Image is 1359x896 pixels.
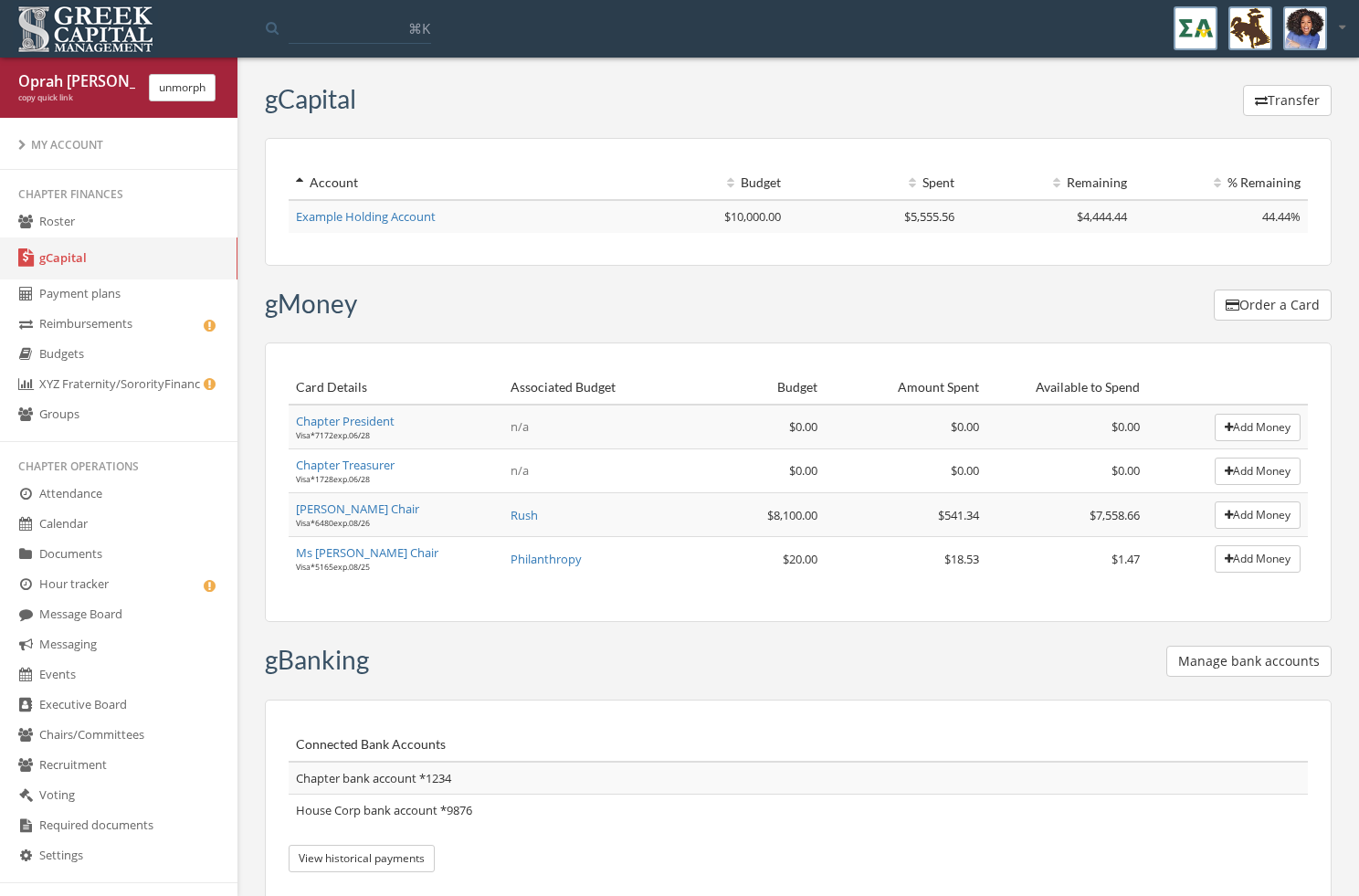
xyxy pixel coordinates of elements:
td: House Corp bank account *9876 [289,795,1308,827]
span: $0.00 [1111,418,1140,435]
div: Visa * 7172 exp. 06 / 28 [296,430,496,442]
span: $0.00 [951,418,979,435]
div: Account [296,174,607,192]
span: $1.47 [1111,551,1140,567]
span: 44.44% [1262,208,1301,225]
button: Add Money [1215,501,1301,529]
span: $0.00 [789,418,817,435]
span: n/a [511,418,529,435]
div: copy quick link [18,92,135,104]
div: Budget [622,174,781,192]
td: Chapter bank account *1234 [289,762,1308,795]
div: My Account [18,137,219,153]
span: $7,558.66 [1090,507,1140,523]
span: $4,444.44 [1077,208,1127,225]
button: Add Money [1215,458,1301,485]
div: Visa * 5165 exp. 08 / 25 [296,562,496,574]
a: Philanthropy [511,551,582,567]
div: Visa * 1728 exp. 06 / 28 [296,474,496,486]
h3: gBanking [265,646,369,674]
span: ⌘K [408,19,430,37]
button: Add Money [1215,414,1301,441]
a: Rush [511,507,538,523]
span: $541.34 [938,507,979,523]
div: % Remaining [1142,174,1301,192]
div: Visa * 6480 exp. 08 / 26 [296,518,496,530]
span: $20.00 [783,551,817,567]
a: Ms [PERSON_NAME] Chair [296,544,438,561]
th: Available to Spend [986,371,1147,405]
a: Chapter President [296,413,395,429]
div: Spent [795,174,954,192]
a: Example Holding Account [296,208,436,225]
a: Chapter Treasurer [296,457,395,473]
button: Transfer [1243,85,1332,116]
span: $0.00 [951,462,979,479]
span: $18.53 [944,551,979,567]
h3: gMoney [265,290,357,318]
button: View historical payments [289,845,435,872]
th: Associated Budget [503,371,664,405]
th: Connected Bank Accounts [289,728,1308,762]
th: Amount Spent [825,371,985,405]
span: $5,555.56 [904,208,954,225]
h3: gCapital [265,85,356,113]
div: Oprah [PERSON_NAME] [18,71,135,92]
th: Budget [664,371,825,405]
span: $0.00 [1111,462,1140,479]
a: [PERSON_NAME] Chair [296,501,419,517]
span: $8,100.00 [767,507,817,523]
span: $10,000.00 [724,208,781,225]
button: unmorph [149,74,216,101]
span: n/a [511,462,529,479]
div: Remaining [969,174,1128,192]
th: Card Details [289,371,503,405]
button: Add Money [1215,545,1301,573]
span: $0.00 [789,462,817,479]
button: Order a Card [1214,290,1332,321]
button: Manage bank accounts [1166,646,1332,677]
